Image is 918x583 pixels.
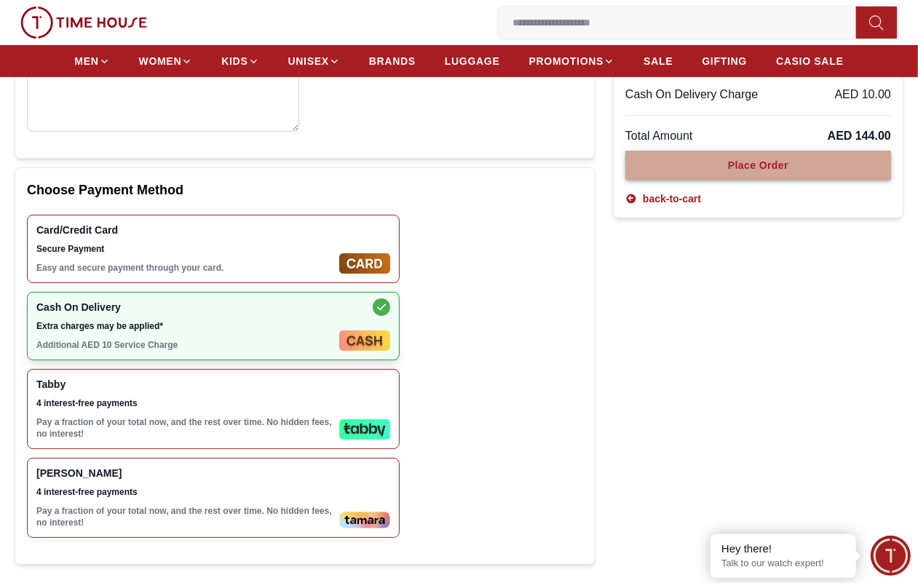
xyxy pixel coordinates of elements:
a: PROMOTIONS [529,48,615,74]
span: Cash On Delivery [36,301,333,313]
p: Additional AED 10 Service Charge [36,339,333,351]
span: Card/Credit Card [36,224,333,236]
p: Talk to our watch expert! [721,558,845,570]
img: Cash On Delivery [339,330,390,351]
p: Easy and secure payment through your card. [36,262,333,274]
a: LUGGAGE [445,48,500,74]
a: SALE [644,48,673,74]
span: MEN [74,54,98,68]
img: Tabby [339,419,390,440]
span: Total Amount [625,127,693,145]
a: CASIO SALE [776,48,844,74]
span: Secure Payment [36,243,333,255]
p: Pay a fraction of your total now, and the rest over time. No hidden fees, no interest! [36,416,333,440]
div: Chat Widget [871,536,911,576]
span: Cash On Delivery Charge [625,86,758,103]
span: UNISEX [288,54,329,68]
span: 4 interest-free payments [36,397,333,409]
img: ... [20,7,147,39]
div: Hey there! [721,542,845,556]
span: KIDS [221,54,248,68]
a: WOMEN [139,48,193,74]
span: Tabby [36,378,333,390]
span: GIFTING [702,54,747,68]
span: Extra charges may be applied* [36,320,333,332]
a: KIDS [221,48,258,74]
img: Tamara [339,512,390,528]
span: CASIO SALE [776,54,844,68]
span: AED 10.00 [835,86,891,103]
h2: Choose Payment Method [27,180,583,200]
span: SALE [644,54,673,68]
span: AED 144.00 [828,127,891,145]
span: LUGGAGE [445,54,500,68]
span: [PERSON_NAME] [36,467,333,479]
span: BRANDS [369,54,416,68]
span: 4 interest-free payments [36,486,333,498]
a: GIFTING [702,48,747,74]
p: Pay a fraction of your total now, and the rest over time. No hidden fees, no interest! [36,505,333,528]
span: PROMOTIONS [529,54,604,68]
a: BRANDS [369,48,416,74]
span: WOMEN [139,54,182,68]
div: Place Order [728,158,788,172]
a: MEN [74,48,109,74]
button: Place Order [625,151,891,180]
img: Card/Credit Card [339,253,390,274]
a: UNISEX [288,48,340,74]
a: back-to-cart [625,191,701,206]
